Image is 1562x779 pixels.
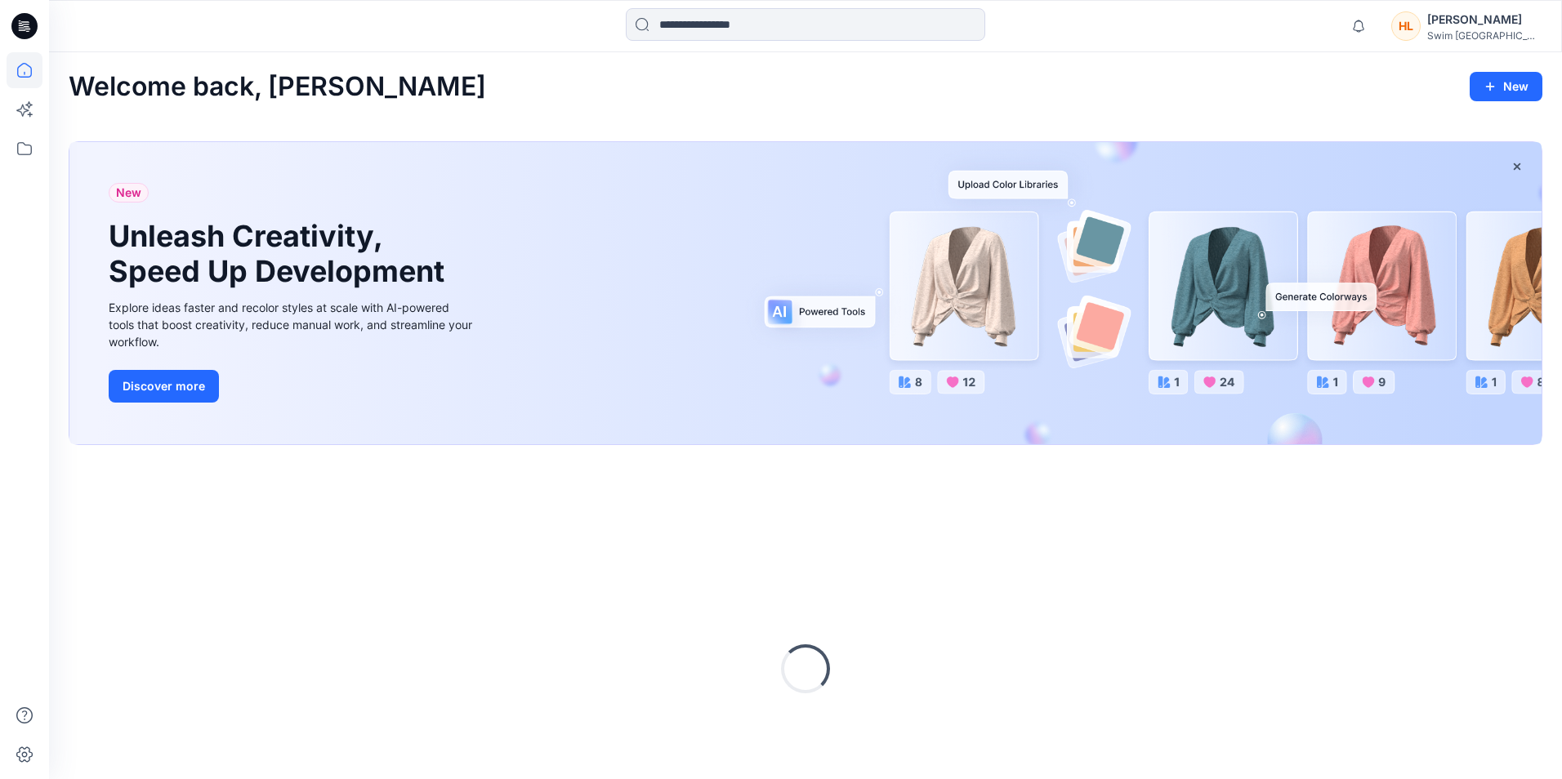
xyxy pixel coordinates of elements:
[109,370,219,403] button: Discover more
[69,72,486,102] h2: Welcome back, [PERSON_NAME]
[1391,11,1421,41] div: HL
[109,370,476,403] a: Discover more
[1427,10,1542,29] div: [PERSON_NAME]
[109,219,452,289] h1: Unleash Creativity, Speed Up Development
[109,299,476,350] div: Explore ideas faster and recolor styles at scale with AI-powered tools that boost creativity, red...
[116,183,141,203] span: New
[1470,72,1542,101] button: New
[1427,29,1542,42] div: Swim [GEOGRAPHIC_DATA]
